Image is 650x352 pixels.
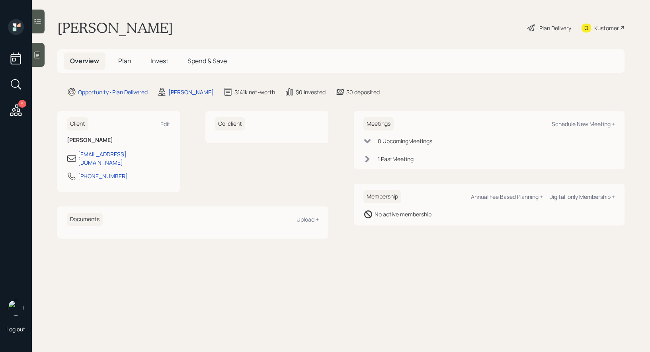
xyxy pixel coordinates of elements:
h6: [PERSON_NAME] [67,137,170,144]
div: 0 Upcoming Meeting s [378,137,432,145]
div: Log out [6,325,25,333]
span: Invest [150,56,168,65]
h6: Meetings [363,117,394,130]
h1: [PERSON_NAME] [57,19,173,37]
div: Plan Delivery [539,24,571,32]
div: [PHONE_NUMBER] [78,172,128,180]
div: [EMAIL_ADDRESS][DOMAIN_NAME] [78,150,170,167]
div: $0 invested [296,88,326,96]
span: Overview [70,56,99,65]
div: Edit [160,120,170,128]
div: Kustomer [594,24,619,32]
span: Plan [118,56,131,65]
div: 5 [18,100,26,108]
span: Spend & Save [187,56,227,65]
h6: Co-client [215,117,245,130]
h6: Membership [363,190,401,203]
h6: Client [67,117,88,130]
div: [PERSON_NAME] [168,88,214,96]
div: Upload + [297,216,319,223]
div: 1 Past Meeting [378,155,414,163]
div: $0 deposited [346,88,380,96]
h6: Documents [67,213,103,226]
div: $141k net-worth [234,88,275,96]
div: Opportunity · Plan Delivered [78,88,148,96]
img: treva-nostdahl-headshot.png [8,300,24,316]
div: No active membership [375,210,431,218]
div: Digital-only Membership + [549,193,615,200]
div: Schedule New Meeting + [552,120,615,128]
div: Annual Fee Based Planning + [471,193,543,200]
